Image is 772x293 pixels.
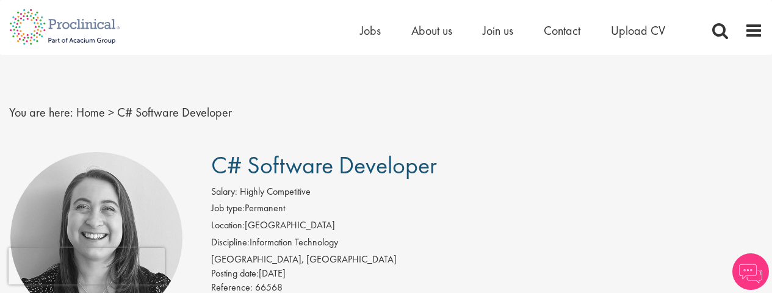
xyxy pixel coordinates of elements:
a: Contact [544,23,580,38]
span: You are here: [9,104,73,120]
a: Upload CV [611,23,665,38]
label: Location: [211,219,245,233]
li: Information Technology [211,236,763,253]
label: Discipline: [211,236,250,250]
div: [DATE] [211,267,763,281]
div: [GEOGRAPHIC_DATA], [GEOGRAPHIC_DATA] [211,253,763,267]
iframe: reCAPTCHA [9,248,165,284]
span: > [108,104,114,120]
span: C# Software Developer [117,104,232,120]
span: Highly Competitive [240,185,311,198]
label: Salary: [211,185,237,199]
img: Chatbot [732,253,769,290]
a: About us [411,23,452,38]
li: Permanent [211,201,763,219]
li: [GEOGRAPHIC_DATA] [211,219,763,236]
a: breadcrumb link [76,104,105,120]
a: Jobs [360,23,381,38]
span: Posting date: [211,267,259,280]
label: Job type: [211,201,245,215]
span: C# Software Developer [211,150,437,181]
a: Join us [483,23,513,38]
